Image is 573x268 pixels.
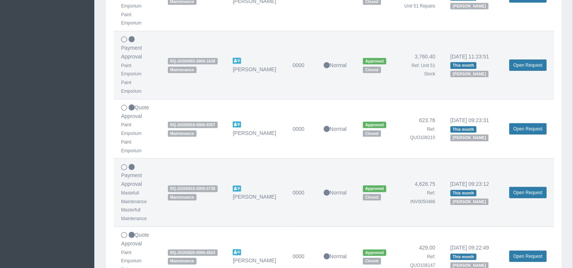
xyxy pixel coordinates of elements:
[450,190,476,196] span: This month
[443,31,502,100] td: [DATE] 11:23:51
[114,99,160,159] td: Quote Approval
[363,130,381,137] span: Closed
[168,122,218,128] span: RQ-20250819-0000-8357
[114,31,160,100] td: Payment Approval
[316,99,355,159] td: Normal
[412,63,435,77] small: Ref: Unit 51 Stock
[168,130,197,137] span: Maintenance
[225,99,285,159] td: [PERSON_NAME]
[121,122,141,136] small: Paint Emporium
[121,190,147,204] small: Mastefull Maintenance
[168,258,197,264] span: Maintenance
[509,123,547,135] a: Open Request
[225,159,285,227] td: [PERSON_NAME]
[509,251,547,262] a: Open Request
[450,254,476,260] span: This month
[316,31,355,100] td: Normal
[316,159,355,227] td: Normal
[168,185,218,192] span: RQ-20250819-0000-5738
[394,159,443,227] td: 4,628.75
[450,126,476,133] span: This month
[363,250,386,256] span: Approved
[363,67,381,73] span: Closed
[363,194,381,201] span: Closed
[168,250,218,256] span: RQ-20250820-0000-4503
[121,139,141,153] small: Paint Emporium
[443,159,502,227] td: [DATE] 09:23:12
[410,190,435,204] small: Ref: INV0050486
[363,122,386,128] span: Approved
[114,159,160,227] td: Payment Approval
[121,63,141,77] small: Paint Emporium
[509,187,547,198] a: Open Request
[121,207,147,221] small: Masterfull Maintenance
[168,67,197,73] span: Maintenance
[121,12,141,26] small: Paint Emporium
[394,99,443,159] td: 623.76
[450,199,489,205] span: [PERSON_NAME]
[285,31,316,100] td: 0000
[450,62,476,69] span: This month
[225,31,285,100] td: [PERSON_NAME]
[121,80,141,94] small: Paint Emporium
[363,258,381,264] span: Closed
[285,99,316,159] td: 0000
[450,71,489,77] span: [PERSON_NAME]
[168,58,218,64] span: RQ-20250903-0000-1628
[121,250,141,264] small: Paint Emporium
[394,31,443,100] td: 3,760.40
[450,3,489,9] span: [PERSON_NAME]
[168,194,197,201] span: Maintenance
[450,135,489,141] span: [PERSON_NAME]
[285,159,316,227] td: 0000
[443,99,502,159] td: [DATE] 09:23:31
[509,60,547,71] a: Open Request
[363,58,386,64] span: Approved
[363,185,386,192] span: Approved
